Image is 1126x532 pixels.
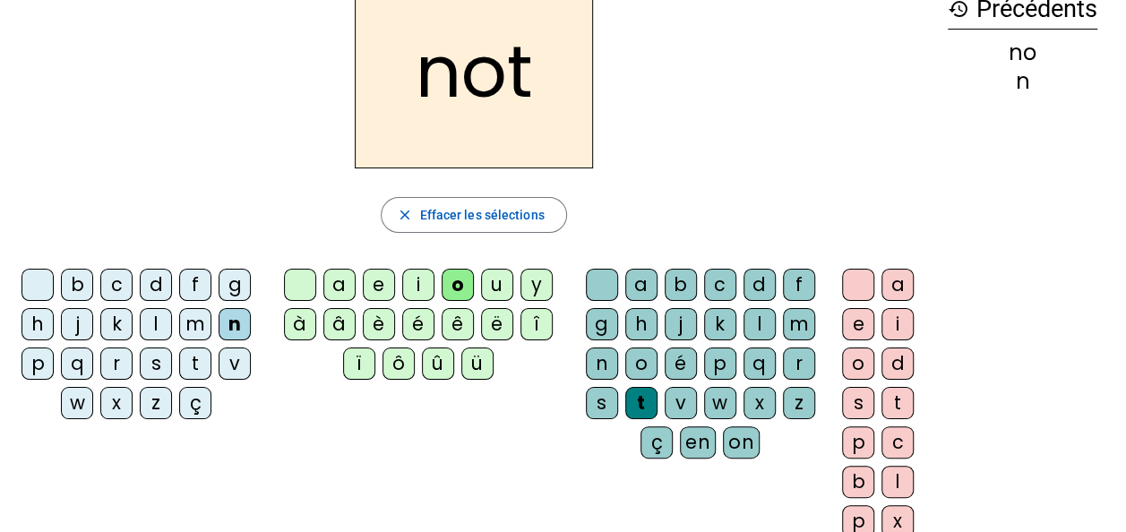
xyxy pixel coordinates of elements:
span: Effacer les sélections [419,204,544,226]
div: m [783,308,815,340]
div: a [625,269,658,301]
div: p [842,426,874,459]
div: û [422,348,454,380]
div: g [586,308,618,340]
div: on [723,426,760,459]
div: i [881,308,914,340]
div: z [140,387,172,419]
div: ë [481,308,513,340]
div: ï [343,348,375,380]
div: p [21,348,54,380]
div: n [219,308,251,340]
div: w [704,387,736,419]
div: ç [179,387,211,419]
div: j [61,308,93,340]
div: y [520,269,553,301]
div: b [61,269,93,301]
div: à [284,308,316,340]
div: g [219,269,251,301]
div: j [665,308,697,340]
div: f [179,269,211,301]
div: l [744,308,776,340]
div: é [665,348,697,380]
div: e [363,269,395,301]
div: n [948,71,1097,92]
div: i [402,269,434,301]
div: s [140,348,172,380]
div: h [21,308,54,340]
div: en [680,426,716,459]
div: è [363,308,395,340]
div: u [481,269,513,301]
div: é [402,308,434,340]
div: ê [442,308,474,340]
div: k [100,308,133,340]
div: ü [461,348,494,380]
div: k [704,308,736,340]
div: ç [640,426,673,459]
div: v [219,348,251,380]
div: z [783,387,815,419]
div: c [704,269,736,301]
div: r [783,348,815,380]
div: a [881,269,914,301]
div: q [61,348,93,380]
div: v [665,387,697,419]
div: c [881,426,914,459]
div: o [842,348,874,380]
div: o [442,269,474,301]
div: r [100,348,133,380]
div: s [842,387,874,419]
div: w [61,387,93,419]
div: c [100,269,133,301]
div: x [744,387,776,419]
div: f [783,269,815,301]
div: p [704,348,736,380]
div: m [179,308,211,340]
div: o [625,348,658,380]
div: n [586,348,618,380]
div: q [744,348,776,380]
div: d [744,269,776,301]
div: x [100,387,133,419]
div: e [842,308,874,340]
div: î [520,308,553,340]
div: t [625,387,658,419]
div: no [948,42,1097,64]
button: Effacer les sélections [381,197,566,233]
div: t [179,348,211,380]
div: ô [382,348,415,380]
div: l [881,466,914,498]
div: t [881,387,914,419]
mat-icon: close [396,207,412,223]
div: s [586,387,618,419]
div: d [881,348,914,380]
div: l [140,308,172,340]
div: b [842,466,874,498]
div: h [625,308,658,340]
div: b [665,269,697,301]
div: d [140,269,172,301]
div: a [323,269,356,301]
div: â [323,308,356,340]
